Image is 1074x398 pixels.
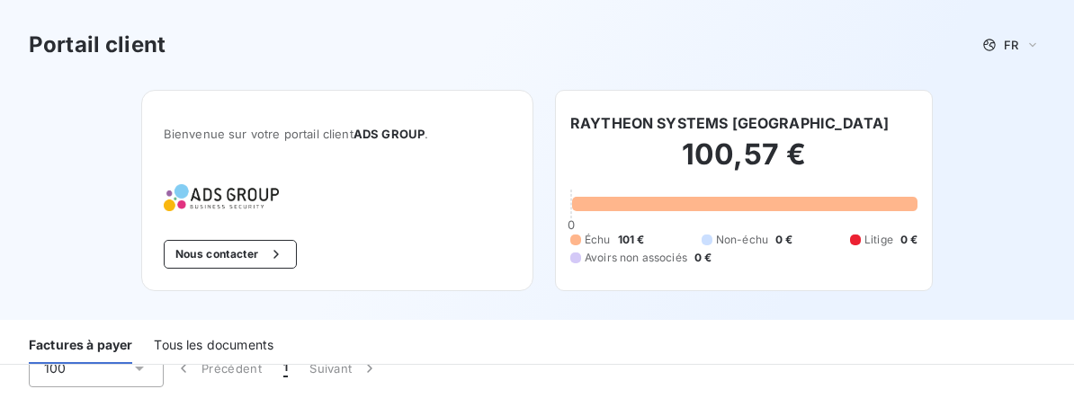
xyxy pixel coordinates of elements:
[29,326,132,364] div: Factures à payer
[568,217,575,232] span: 0
[716,232,768,248] span: Non-échu
[570,137,917,190] h2: 100,57 €
[1004,38,1018,52] span: FR
[585,250,687,266] span: Avoirs non associés
[900,232,917,248] span: 0 €
[585,232,611,248] span: Échu
[618,232,645,248] span: 101 €
[154,326,273,364] div: Tous les documents
[164,127,511,141] span: Bienvenue sur votre portail client .
[29,29,166,61] h3: Portail client
[354,127,425,141] span: ADS GROUP
[299,349,389,387] button: Suivant
[164,240,297,269] button: Nous contacter
[570,112,889,134] h6: RAYTHEON SYSTEMS [GEOGRAPHIC_DATA]
[273,349,299,387] button: 1
[283,359,288,377] span: 1
[694,250,712,266] span: 0 €
[164,184,279,211] img: Company logo
[164,349,273,387] button: Précédent
[44,359,66,377] span: 100
[864,232,893,248] span: Litige
[775,232,792,248] span: 0 €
